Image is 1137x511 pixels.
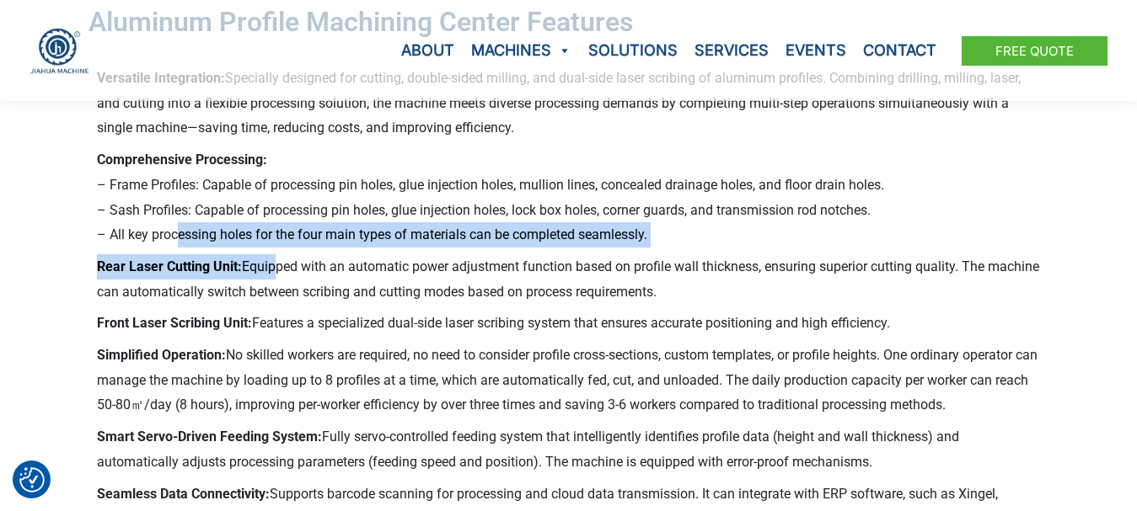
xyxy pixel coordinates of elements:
strong: Simplified Operation: [97,347,226,363]
strong: Rear Laser Cutting Unit: [97,258,242,274]
strong: Smart Servo-Driven Feeding System: [97,428,322,444]
p: – Frame Profiles: Capable of processing pin holes, glue injection holes, mullion lines, concealed... [97,147,1041,248]
p: Specially designed for cutting, double-sided milling, and dual-side laser scribing of aluminum pr... [97,66,1041,141]
img: JH Aluminium Window & Door Processing Machines [29,28,89,74]
span: Equipped with an automatic power adjustment function based on profile wall thickness, ensuring su... [97,258,1039,300]
strong: Comprehensive Processing: [97,152,267,168]
p: No skilled workers are required, no need to consider profile cross-sections, custom templates, or... [97,343,1041,418]
p: Features a specialized dual-side laser scribing system that ensures accurate positioning and high... [97,311,1041,336]
p: Fully servo-controlled feeding system that intelligently identifies profile data (height and wall... [97,424,1041,474]
img: Revisit consent button [19,467,45,492]
strong: Front Laser Scribing Unit: [97,315,252,331]
a: Free Quote [962,36,1108,66]
button: Consent Preferences [19,467,45,492]
strong: Seamless Data Connectivity: [97,486,270,502]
